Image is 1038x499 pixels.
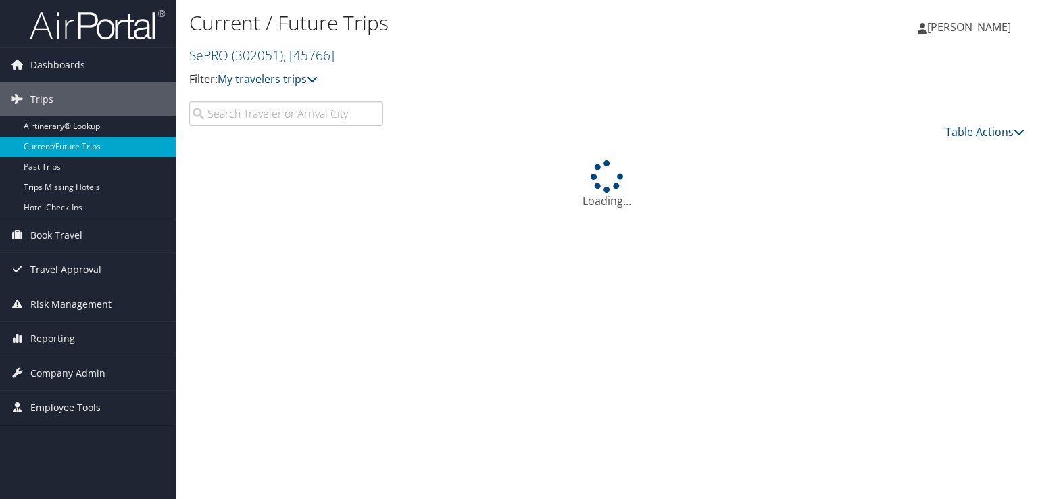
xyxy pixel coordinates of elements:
a: SePRO [189,46,335,64]
a: [PERSON_NAME] [918,7,1024,47]
a: Table Actions [945,124,1024,139]
h1: Current / Future Trips [189,9,746,37]
span: Trips [30,82,53,116]
p: Filter: [189,71,746,89]
span: Company Admin [30,356,105,390]
span: [PERSON_NAME] [927,20,1011,34]
span: ( 302051 ) [232,46,283,64]
a: My travelers trips [218,72,318,87]
div: Loading... [189,160,1024,209]
span: Employee Tools [30,391,101,425]
span: Risk Management [30,287,112,321]
img: airportal-logo.png [30,9,165,41]
span: Reporting [30,322,75,356]
span: , [ 45766 ] [283,46,335,64]
span: Book Travel [30,218,82,252]
span: Travel Approval [30,253,101,287]
input: Search Traveler or Arrival City [189,101,383,126]
span: Dashboards [30,48,85,82]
